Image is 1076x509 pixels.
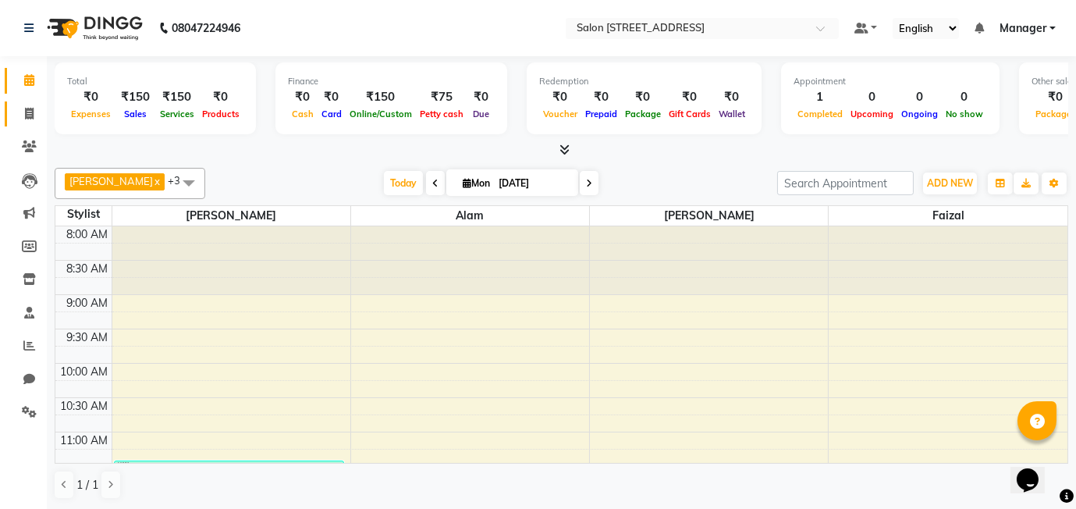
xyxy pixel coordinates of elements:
[777,171,914,195] input: Search Appointment
[198,88,243,106] div: ₹0
[64,261,112,277] div: 8:30 AM
[539,109,581,119] span: Voucher
[794,88,847,106] div: 1
[288,109,318,119] span: Cash
[55,206,112,222] div: Stylist
[58,364,112,380] div: 10:00 AM
[318,88,346,106] div: ₹0
[469,109,493,119] span: Due
[58,398,112,415] div: 10:30 AM
[351,206,589,226] span: Alam
[927,177,973,189] span: ADD NEW
[64,295,112,311] div: 9:00 AM
[40,6,147,50] img: logo
[156,109,198,119] span: Services
[416,88,467,106] div: ₹75
[715,88,749,106] div: ₹0
[384,171,423,195] span: Today
[794,109,847,119] span: Completed
[847,109,897,119] span: Upcoming
[346,109,416,119] span: Online/Custom
[715,109,749,119] span: Wallet
[67,75,243,88] div: Total
[494,172,572,195] input: 2025-09-01
[64,226,112,243] div: 8:00 AM
[847,88,897,106] div: 0
[467,88,495,106] div: ₹0
[897,88,942,106] div: 0
[539,75,749,88] div: Redemption
[288,88,318,106] div: ₹0
[69,175,153,187] span: [PERSON_NAME]
[76,477,98,493] span: 1 / 1
[115,88,156,106] div: ₹150
[67,88,115,106] div: ₹0
[942,109,987,119] span: No show
[590,206,828,226] span: [PERSON_NAME]
[416,109,467,119] span: Petty cash
[120,109,151,119] span: Sales
[942,88,987,106] div: 0
[665,88,715,106] div: ₹0
[665,109,715,119] span: Gift Cards
[318,109,346,119] span: Card
[621,109,665,119] span: Package
[198,109,243,119] span: Products
[153,175,160,187] a: x
[897,109,942,119] span: Ongoing
[346,88,416,106] div: ₹150
[115,461,344,493] div: [PERSON_NAME] 527, TK01, 11:25 AM-11:55 AM, Threading - Eyebrow Shaping,Skincare - Upper Lips ([D...
[923,173,977,194] button: ADD NEW
[621,88,665,106] div: ₹0
[581,109,621,119] span: Prepaid
[112,206,350,226] span: [PERSON_NAME]
[156,88,198,106] div: ₹150
[581,88,621,106] div: ₹0
[168,174,192,187] span: +3
[539,88,581,106] div: ₹0
[459,177,494,189] span: Mon
[794,75,987,88] div: Appointment
[1010,447,1060,493] iframe: chat widget
[172,6,240,50] b: 08047224946
[1000,20,1046,37] span: Manager
[67,109,115,119] span: Expenses
[829,206,1067,226] span: faizal
[64,329,112,346] div: 9:30 AM
[58,432,112,449] div: 11:00 AM
[288,75,495,88] div: Finance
